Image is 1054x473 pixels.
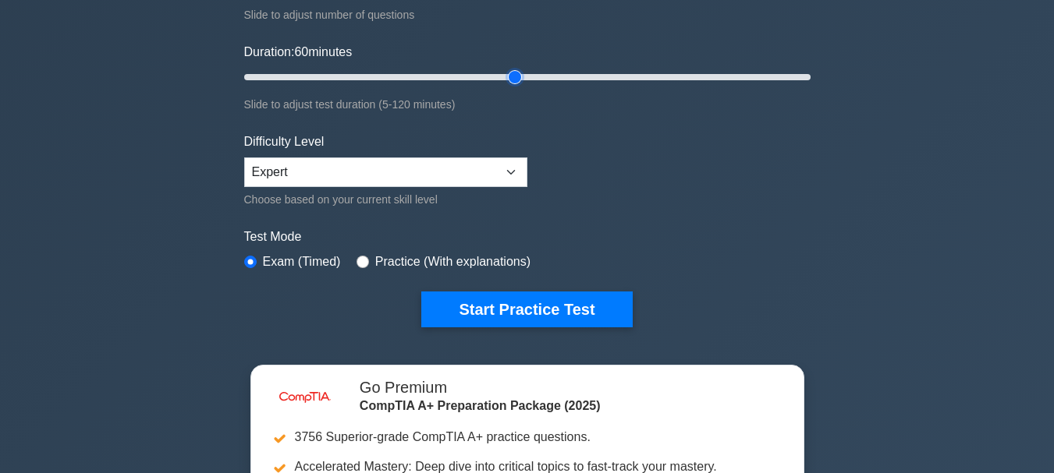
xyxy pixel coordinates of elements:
[244,132,325,151] label: Difficulty Level
[263,252,341,271] label: Exam (Timed)
[244,95,811,114] div: Slide to adjust test duration (5-120 minutes)
[244,43,353,62] label: Duration: minutes
[294,45,308,58] span: 60
[244,5,811,24] div: Slide to adjust number of questions
[421,291,632,327] button: Start Practice Test
[244,228,811,246] label: Test Mode
[375,252,531,271] label: Practice (With explanations)
[244,190,527,209] div: Choose based on your current skill level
